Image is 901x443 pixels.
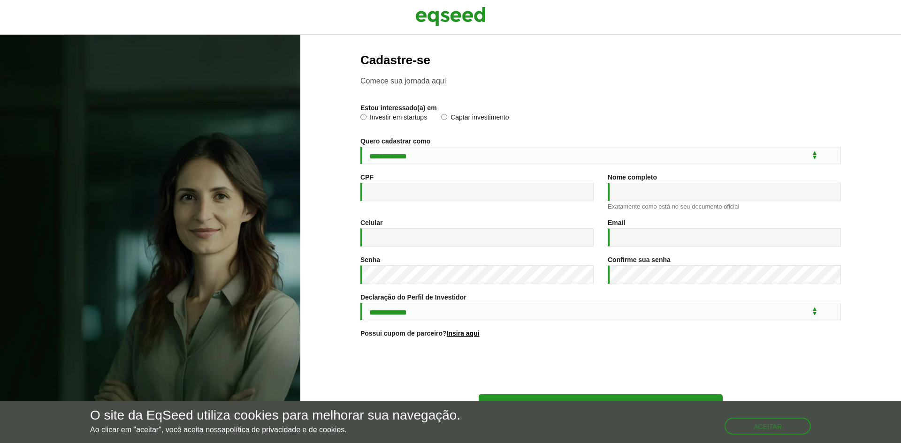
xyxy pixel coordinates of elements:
[360,114,367,120] input: Investir em startups
[608,203,841,210] div: Exatamente como está no seu documento oficial
[90,425,460,434] p: Ao clicar em "aceitar", você aceita nossa .
[441,114,447,120] input: Captar investimento
[608,174,657,180] label: Nome completo
[360,330,480,337] label: Possui cupom de parceiro?
[360,294,466,300] label: Declaração do Perfil de Investidor
[529,348,672,385] iframe: reCAPTCHA
[441,114,509,123] label: Captar investimento
[479,394,723,414] button: Cadastre-se
[360,138,430,144] label: Quero cadastrar como
[608,219,625,226] label: Email
[360,256,380,263] label: Senha
[415,5,486,28] img: EqSeed Logo
[725,418,811,435] button: Aceitar
[90,408,460,423] h5: O site da EqSeed utiliza cookies para melhorar sua navegação.
[360,76,841,85] p: Comece sua jornada aqui
[608,256,671,263] label: Confirme sua senha
[360,114,427,123] label: Investir em startups
[360,219,382,226] label: Celular
[447,330,480,337] a: Insira aqui
[360,53,841,67] h2: Cadastre-se
[360,105,437,111] label: Estou interessado(a) em
[226,426,345,434] a: política de privacidade e de cookies
[360,174,374,180] label: CPF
